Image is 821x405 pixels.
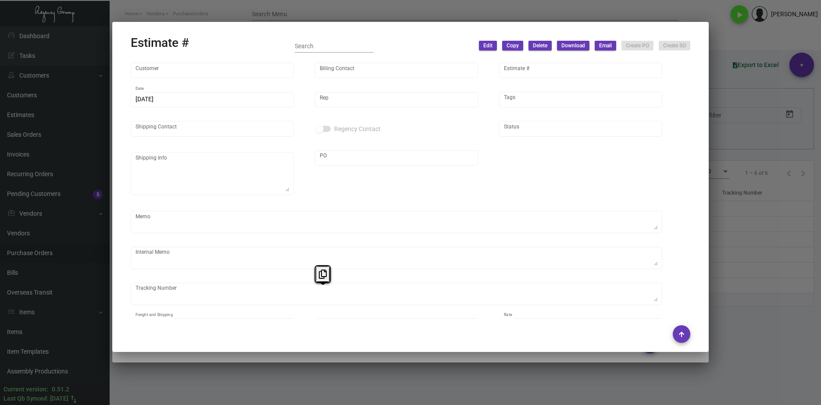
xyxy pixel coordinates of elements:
button: Copy [502,41,523,50]
i: Copy [319,270,327,279]
span: Copy [507,42,519,50]
button: Delete [528,41,552,50]
span: Create PO [626,42,649,50]
button: Create PO [621,41,653,50]
button: Download [557,41,589,50]
div: Current version: [4,385,48,394]
span: Edit [483,42,493,50]
span: Regency Contact [334,124,381,134]
div: Last Qb Synced: [DATE] [4,394,68,403]
span: Email [599,42,612,50]
button: Edit [479,41,497,50]
button: Email [595,41,616,50]
h2: Estimate # [131,36,189,50]
button: Create SO [659,41,690,50]
span: Create SO [663,42,686,50]
span: Download [561,42,585,50]
div: 0.51.2 [52,385,69,394]
span: Delete [533,42,547,50]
